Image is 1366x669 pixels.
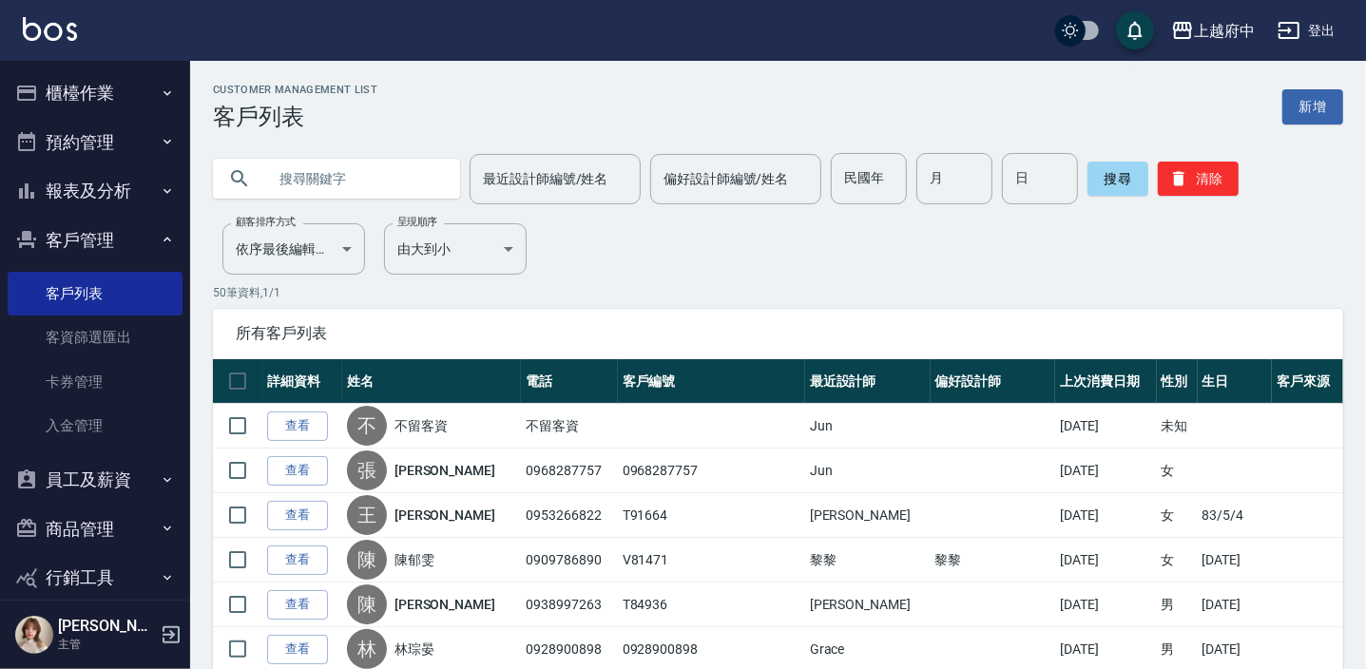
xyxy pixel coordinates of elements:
div: 由大到小 [384,223,527,275]
a: [PERSON_NAME] [394,595,495,614]
p: 主管 [58,636,155,653]
div: 陳 [347,540,387,580]
button: 報表及分析 [8,166,183,216]
td: [DATE] [1055,493,1156,538]
a: 查看 [267,635,328,664]
td: 女 [1157,538,1198,583]
label: 呈現順序 [397,215,437,229]
img: Person [15,616,53,654]
td: 0968287757 [521,449,617,493]
a: 入金管理 [8,404,183,448]
button: 櫃檯作業 [8,68,183,118]
a: 查看 [267,590,328,620]
div: 王 [347,495,387,535]
td: Jun [805,449,931,493]
button: 客戶管理 [8,216,183,265]
th: 最近設計師 [805,359,931,404]
td: [DATE] [1055,583,1156,627]
h5: [PERSON_NAME] [58,617,155,636]
td: [DATE] [1055,538,1156,583]
td: Jun [805,404,931,449]
td: [PERSON_NAME] [805,583,931,627]
div: 陳 [347,584,387,624]
td: [PERSON_NAME] [805,493,931,538]
td: 0953266822 [521,493,617,538]
td: 黎黎 [805,538,931,583]
td: 0909786890 [521,538,617,583]
a: 客戶列表 [8,272,183,315]
p: 50 筆資料, 1 / 1 [213,284,1343,301]
td: [DATE] [1198,583,1273,627]
button: 員工及薪資 [8,455,183,505]
div: 張 [347,450,387,490]
label: 顧客排序方式 [236,215,296,229]
a: 查看 [267,456,328,486]
div: 依序最後編輯時間 [222,223,365,275]
th: 詳細資料 [262,359,342,404]
button: 預約管理 [8,118,183,167]
a: 林琮晏 [394,640,434,659]
td: [DATE] [1198,538,1273,583]
td: [DATE] [1055,404,1156,449]
td: V81471 [618,538,805,583]
a: 查看 [267,545,328,575]
button: 清除 [1158,162,1239,196]
img: Logo [23,17,77,41]
a: 新增 [1282,89,1343,124]
th: 客戶來源 [1272,359,1343,404]
td: 黎黎 [931,538,1056,583]
td: 不留客資 [521,404,617,449]
td: 未知 [1157,404,1198,449]
th: 生日 [1198,359,1273,404]
a: 客資篩選匯出 [8,315,183,359]
th: 姓名 [342,359,521,404]
th: 電話 [521,359,617,404]
th: 偏好設計師 [931,359,1056,404]
td: [DATE] [1055,449,1156,493]
span: 所有客戶列表 [236,324,1320,343]
td: T84936 [618,583,805,627]
button: save [1116,11,1154,49]
h2: Customer Management List [213,84,377,96]
th: 性別 [1157,359,1198,404]
button: 搜尋 [1087,162,1148,196]
button: 商品管理 [8,505,183,554]
button: 行銷工具 [8,553,183,602]
div: 林 [347,629,387,669]
h3: 客戶列表 [213,104,377,130]
td: 男 [1157,583,1198,627]
th: 客戶編號 [618,359,805,404]
td: 女 [1157,449,1198,493]
a: 卡券管理 [8,360,183,404]
a: 查看 [267,411,328,441]
td: 女 [1157,493,1198,538]
a: 陳郁雯 [394,550,434,569]
div: 上越府中 [1194,19,1255,43]
div: 不 [347,406,387,446]
td: T91664 [618,493,805,538]
a: 查看 [267,501,328,530]
input: 搜尋關鍵字 [266,153,445,204]
a: [PERSON_NAME] [394,506,495,525]
th: 上次消費日期 [1055,359,1156,404]
td: 83/5/4 [1198,493,1273,538]
a: 不留客資 [394,416,448,435]
a: [PERSON_NAME] [394,461,495,480]
td: 0938997263 [521,583,617,627]
button: 登出 [1270,13,1343,48]
button: 上越府中 [1164,11,1262,50]
td: 0968287757 [618,449,805,493]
